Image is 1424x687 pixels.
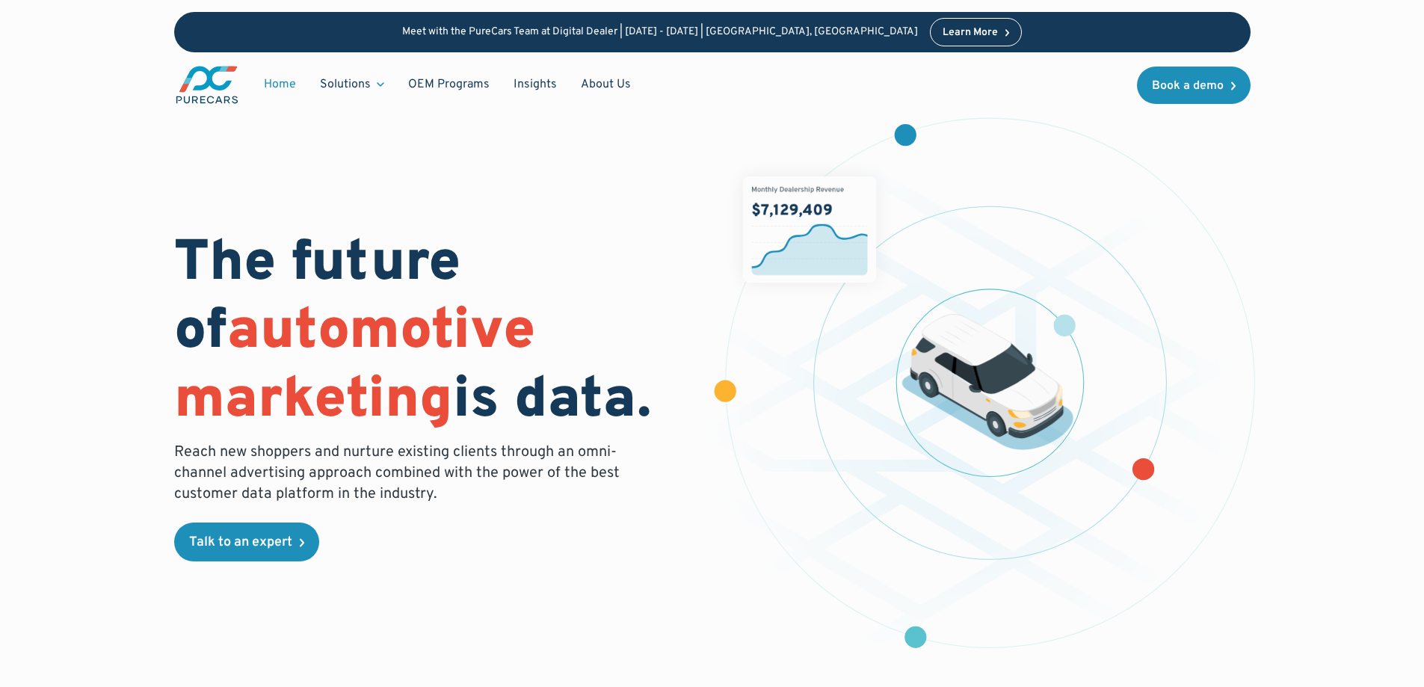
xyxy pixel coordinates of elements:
h1: The future of is data. [174,231,694,436]
a: main [174,64,240,105]
img: chart showing monthly dealership revenue of $7m [743,176,877,283]
p: Reach new shoppers and nurture existing clients through an omni-channel advertising approach comb... [174,442,629,505]
img: purecars logo [174,64,240,105]
div: Solutions [308,70,396,99]
a: Insights [502,70,569,99]
p: Meet with the PureCars Team at Digital Dealer | [DATE] - [DATE] | [GEOGRAPHIC_DATA], [GEOGRAPHIC_... [402,26,918,39]
span: automotive marketing [174,297,535,437]
a: About Us [569,70,643,99]
a: Learn More [930,18,1023,46]
div: Talk to an expert [189,536,292,549]
div: Book a demo [1152,80,1224,92]
a: Home [252,70,308,99]
a: Talk to an expert [174,523,319,561]
img: illustration of a vehicle [901,314,1073,450]
a: OEM Programs [396,70,502,99]
a: Book a demo [1137,67,1251,104]
div: Learn More [943,28,998,38]
div: Solutions [320,76,371,93]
